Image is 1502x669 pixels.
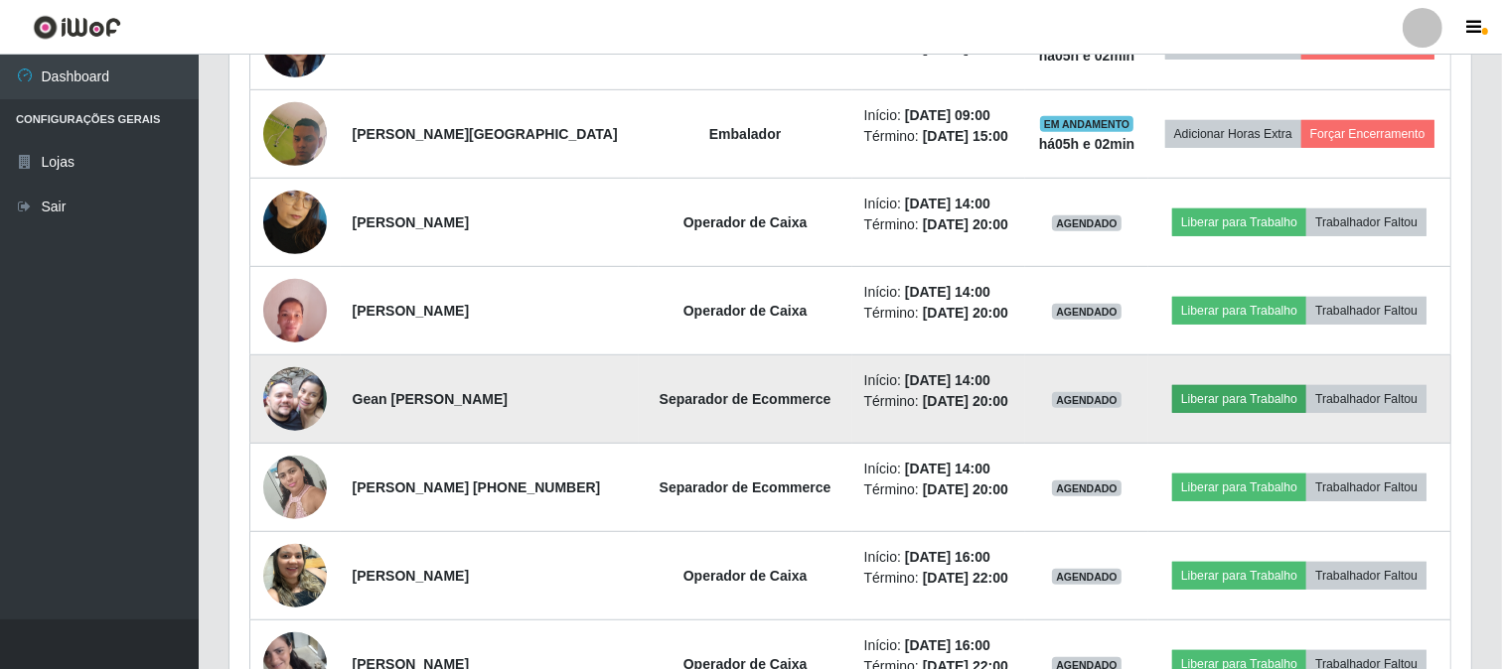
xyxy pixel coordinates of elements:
[263,268,327,352] img: 1748286329941.jpeg
[353,126,618,142] strong: [PERSON_NAME][GEOGRAPHIC_DATA]
[905,549,990,565] time: [DATE] 16:00
[263,64,327,205] img: 1742995896135.jpeg
[1052,215,1122,231] span: AGENDADO
[353,391,508,407] strong: Gean [PERSON_NAME]
[923,128,1008,144] time: [DATE] 15:00
[683,568,808,584] strong: Operador de Caixa
[1039,48,1135,64] strong: há 05 h e 02 min
[353,214,469,230] strong: [PERSON_NAME]
[864,459,1013,479] li: Início:
[864,635,1013,656] li: Início:
[660,479,831,495] strong: Separador de Ecommerce
[905,372,990,388] time: [DATE] 14:00
[923,305,1008,321] time: [DATE] 20:00
[1172,473,1306,501] button: Liberar para Trabalho
[1052,569,1122,585] span: AGENDADO
[1040,116,1134,132] span: EM ANDAMENTO
[709,126,781,142] strong: Embalador
[263,342,327,456] img: 1652876774989.jpeg
[1306,208,1427,236] button: Trabalhador Faltou
[683,303,808,319] strong: Operador de Caixa
[353,568,469,584] strong: [PERSON_NAME]
[864,303,1013,324] li: Término:
[683,214,808,230] strong: Operador de Caixa
[864,282,1013,303] li: Início:
[1172,297,1306,325] button: Liberar para Trabalho
[864,568,1013,589] li: Término:
[1306,297,1427,325] button: Trabalhador Faltou
[864,126,1013,147] li: Término:
[864,105,1013,126] li: Início:
[1306,562,1427,590] button: Trabalhador Faltou
[263,533,327,617] img: 1745102593554.jpeg
[1172,208,1306,236] button: Liberar para Trabalho
[1039,136,1135,152] strong: há 05 h e 02 min
[1165,120,1301,148] button: Adicionar Horas Extra
[864,479,1013,500] li: Término:
[905,637,990,653] time: [DATE] 16:00
[1306,473,1427,501] button: Trabalhador Faltou
[923,481,1008,497] time: [DATE] 20:00
[1052,392,1122,408] span: AGENDADO
[905,107,990,123] time: [DATE] 09:00
[905,284,990,300] time: [DATE] 14:00
[33,15,121,40] img: CoreUI Logo
[864,391,1013,412] li: Término:
[263,445,327,529] img: 1702328329487.jpeg
[923,216,1008,232] time: [DATE] 20:00
[923,570,1008,586] time: [DATE] 22:00
[864,214,1013,235] li: Término:
[353,479,601,495] strong: [PERSON_NAME] [PHONE_NUMBER]
[263,166,327,279] img: 1755557460272.jpeg
[1301,120,1434,148] button: Forçar Encerramento
[1052,480,1122,496] span: AGENDADO
[1052,304,1122,320] span: AGENDADO
[1306,385,1427,413] button: Trabalhador Faltou
[353,303,469,319] strong: [PERSON_NAME]
[923,393,1008,409] time: [DATE] 20:00
[905,196,990,211] time: [DATE] 14:00
[864,194,1013,214] li: Início:
[864,547,1013,568] li: Início:
[1172,385,1306,413] button: Liberar para Trabalho
[1172,562,1306,590] button: Liberar para Trabalho
[864,370,1013,391] li: Início:
[660,391,831,407] strong: Separador de Ecommerce
[905,461,990,476] time: [DATE] 14:00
